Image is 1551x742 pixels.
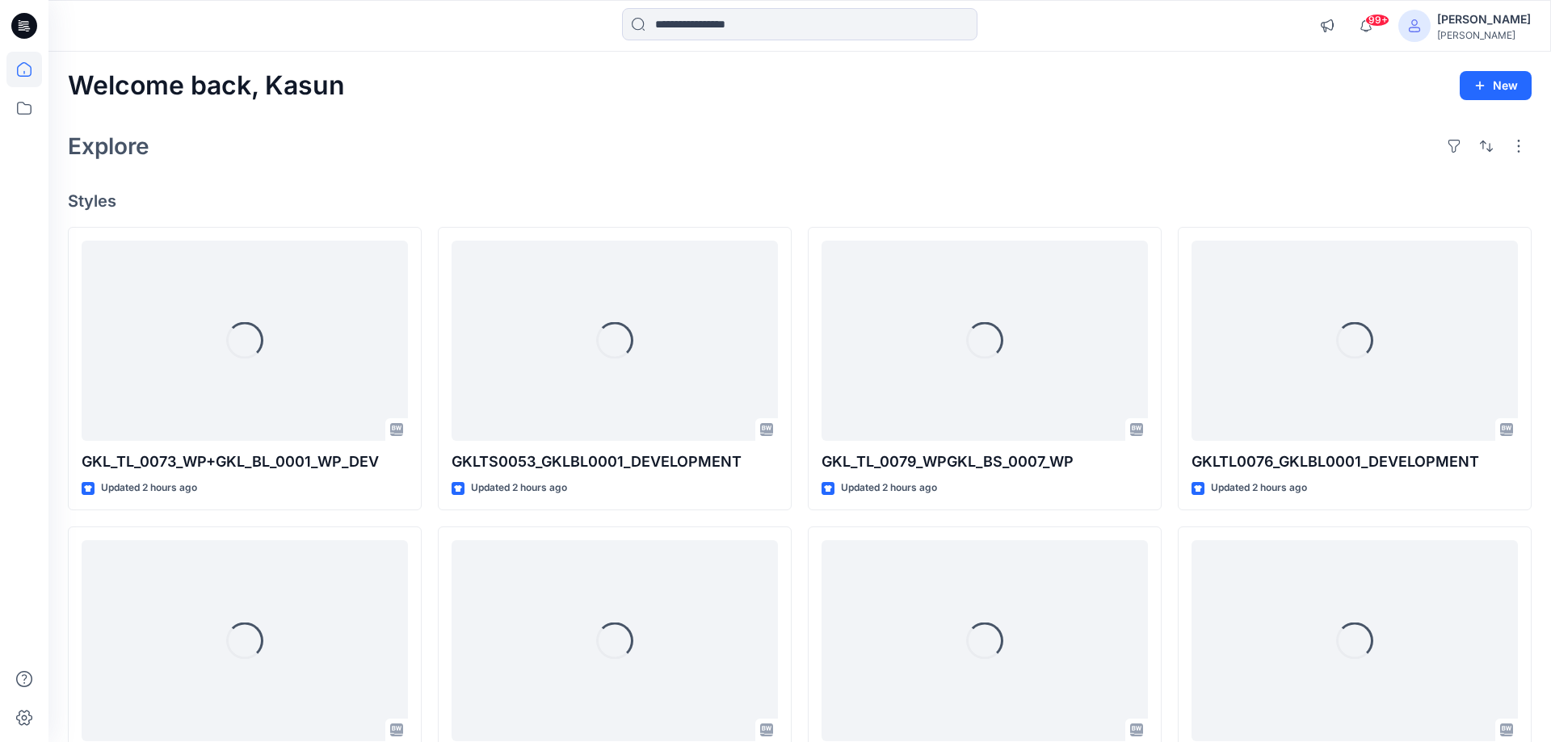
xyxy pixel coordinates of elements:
[68,71,345,101] h2: Welcome back, Kasun
[452,451,778,473] p: GKLTS0053_GKLBL0001_DEVELOPMENT
[1437,10,1531,29] div: [PERSON_NAME]
[1365,14,1389,27] span: 99+
[101,480,197,497] p: Updated 2 hours ago
[822,451,1148,473] p: GKL_TL_0079_WPGKL_BS_0007_WP
[1408,19,1421,32] svg: avatar
[68,133,149,159] h2: Explore
[1460,71,1532,100] button: New
[1192,451,1518,473] p: GKLTL0076_GKLBL0001_DEVELOPMENT
[82,451,408,473] p: GKL_TL_0073_WP+GKL_BL_0001_WP_DEV
[1437,29,1531,41] div: [PERSON_NAME]
[68,191,1532,211] h4: Styles
[841,480,937,497] p: Updated 2 hours ago
[471,480,567,497] p: Updated 2 hours ago
[1211,480,1307,497] p: Updated 2 hours ago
